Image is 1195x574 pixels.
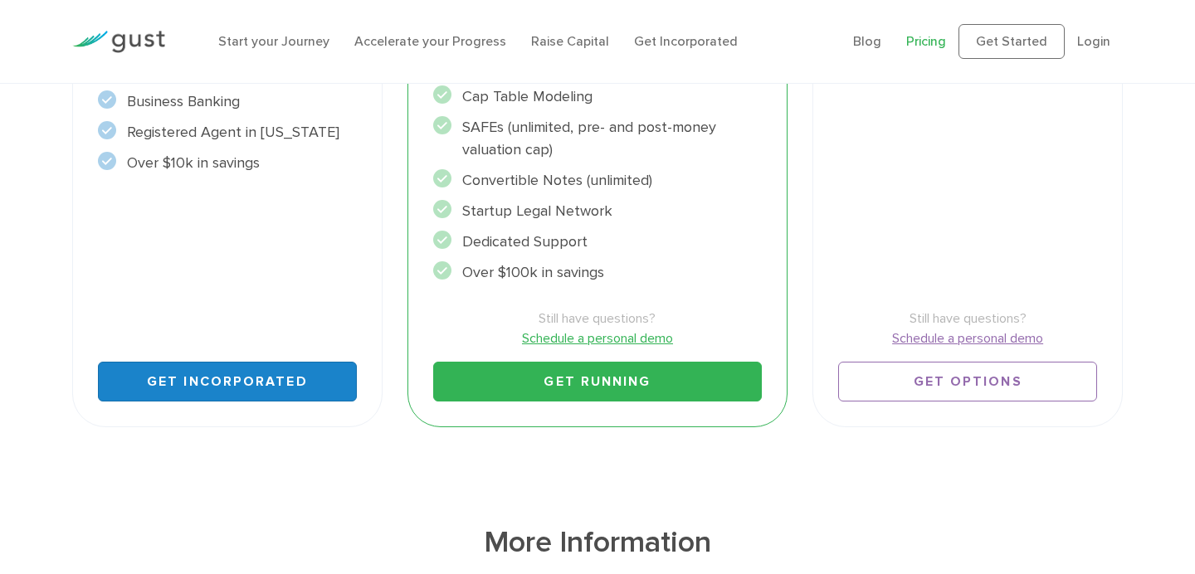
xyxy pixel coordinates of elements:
a: Blog [853,33,881,49]
li: Convertible Notes (unlimited) [433,169,763,192]
a: Get Incorporated [98,362,357,401]
a: Get Running [433,362,763,401]
li: Business Banking [98,90,357,113]
a: Start your Journey [218,33,329,49]
a: Login [1077,33,1110,49]
a: Get Started [958,24,1065,59]
img: Gust Logo [72,31,165,53]
span: Still have questions? [838,309,1097,328]
li: Over $10k in savings [98,152,357,174]
a: Schedule a personal demo [433,328,763,348]
a: Get Options [838,362,1097,401]
li: Dedicated Support [433,231,763,253]
span: Still have questions? [433,309,763,328]
a: Get Incorporated [634,33,738,49]
a: Raise Capital [531,33,609,49]
li: Startup Legal Network [433,200,763,222]
li: Cap Table Modeling [433,85,763,108]
li: SAFEs (unlimited, pre- and post-money valuation cap) [433,116,763,161]
li: Registered Agent in [US_STATE] [98,121,357,143]
a: Accelerate your Progress [354,33,506,49]
li: Over $100k in savings [433,261,763,284]
h1: More Information [72,523,1123,562]
a: Schedule a personal demo [838,328,1097,348]
a: Pricing [906,33,946,49]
